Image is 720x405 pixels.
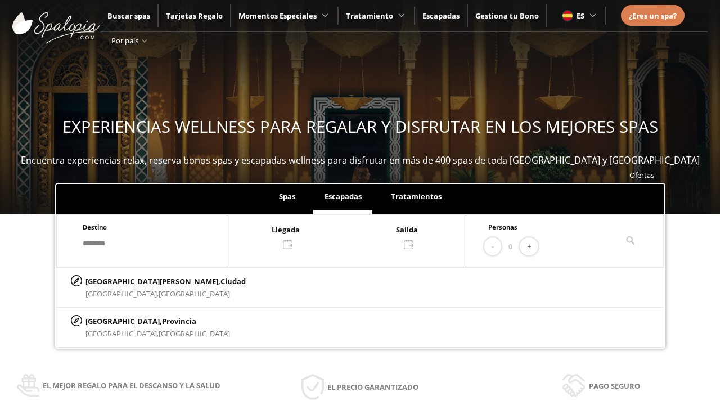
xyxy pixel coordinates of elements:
[107,11,150,21] a: Buscar spas
[488,223,517,231] span: Personas
[220,276,246,286] span: Ciudad
[85,289,159,299] span: [GEOGRAPHIC_DATA],
[21,154,700,166] span: Encuentra experiencias relax, reserva bonos spas y escapadas wellness para disfrutar en más de 40...
[391,191,442,201] span: Tratamientos
[589,380,640,392] span: Pago seguro
[85,315,230,327] p: [GEOGRAPHIC_DATA],
[83,223,107,231] span: Destino
[520,237,538,256] button: +
[166,11,223,21] a: Tarjetas Regalo
[484,237,501,256] button: -
[111,35,138,46] span: Por país
[62,115,658,138] span: EXPERIENCIAS WELLNESS PARA REGALAR Y DISFRUTAR EN LOS MEJORES SPAS
[629,170,654,180] a: Ofertas
[422,11,460,21] a: Escapadas
[279,191,295,201] span: Spas
[325,191,362,201] span: Escapadas
[85,328,159,339] span: [GEOGRAPHIC_DATA],
[12,1,100,44] img: ImgLogoSpalopia.BvClDcEz.svg
[162,316,196,326] span: Provincia
[629,11,677,21] span: ¿Eres un spa?
[629,10,677,22] a: ¿Eres un spa?
[508,240,512,253] span: 0
[159,289,230,299] span: [GEOGRAPHIC_DATA]
[159,328,230,339] span: [GEOGRAPHIC_DATA]
[85,275,246,287] p: [GEOGRAPHIC_DATA][PERSON_NAME],
[43,379,220,391] span: El mejor regalo para el descanso y la salud
[327,381,418,393] span: El precio garantizado
[475,11,539,21] a: Gestiona tu Bono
